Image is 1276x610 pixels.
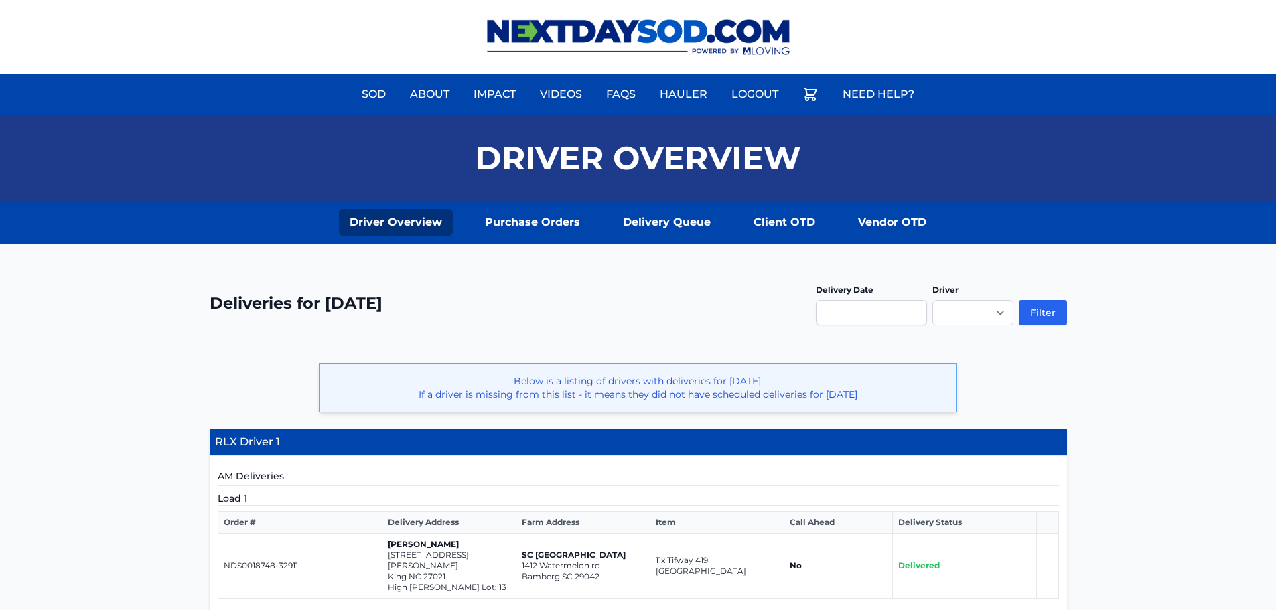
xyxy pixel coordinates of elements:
h5: Load 1 [218,491,1059,506]
a: Hauler [652,78,715,110]
th: Item [650,512,784,534]
a: Logout [723,78,786,110]
span: Delivered [898,560,940,570]
a: Vendor OTD [847,209,937,236]
a: FAQs [598,78,644,110]
h5: AM Deliveries [218,469,1059,486]
td: 11x Tifway 419 [GEOGRAPHIC_DATA] [650,534,784,599]
a: Driver Overview [339,209,453,236]
a: Purchase Orders [474,209,591,236]
strong: No [790,560,802,570]
th: Call Ahead [784,512,892,534]
a: Videos [532,78,590,110]
a: Delivery Queue [612,209,721,236]
h1: Driver Overview [475,142,801,174]
a: Client OTD [743,209,826,236]
h4: RLX Driver 1 [210,429,1067,456]
th: Order # [218,512,382,534]
p: Bamberg SC 29042 [522,571,644,582]
a: Impact [466,78,524,110]
label: Driver [932,285,959,295]
h2: Deliveries for [DATE] [210,293,382,314]
p: 1412 Watermelon rd [522,560,644,571]
a: Sod [354,78,394,110]
th: Delivery Address [382,512,516,534]
button: Filter [1019,300,1067,325]
p: SC [GEOGRAPHIC_DATA] [522,550,644,560]
th: Delivery Status [892,512,1036,534]
th: Farm Address [516,512,650,534]
p: [PERSON_NAME] [388,539,510,550]
p: High [PERSON_NAME] Lot: 13 [388,582,510,593]
label: Delivery Date [816,285,873,295]
p: Below is a listing of drivers with deliveries for [DATE]. If a driver is missing from this list -... [330,374,946,401]
p: NDS0018748-32911 [224,560,377,571]
a: About [402,78,457,110]
p: [STREET_ADDRESS][PERSON_NAME] [388,550,510,571]
p: King NC 27021 [388,571,510,582]
a: Need Help? [835,78,922,110]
